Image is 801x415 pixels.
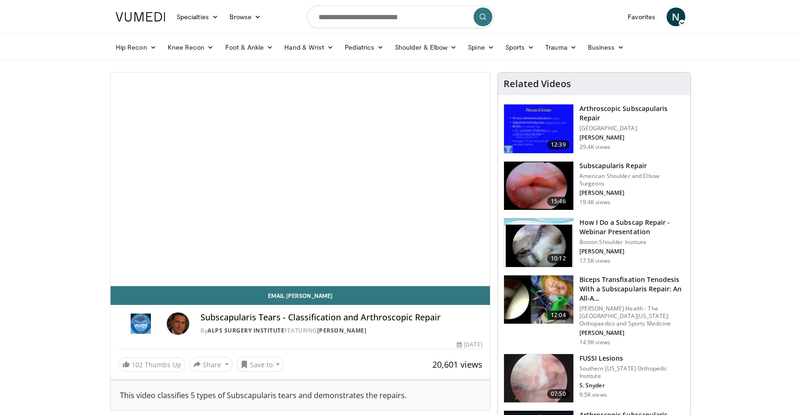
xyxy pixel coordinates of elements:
a: Shoulder & Elbow [389,38,462,57]
span: 20,601 views [432,359,482,370]
p: [GEOGRAPHIC_DATA] [579,125,685,132]
p: Southern [US_STATE] Orthopedic Institute [579,365,685,380]
a: Trauma [540,38,582,57]
a: 15:46 Subscapularis Repair American Shoulder and Elbow Surgeons [PERSON_NAME] 19.4K views [504,161,685,211]
h3: How I Do a Subscap Repair - Webinar Presentation [579,218,685,237]
p: American Shoulder and Elbow Surgeons [579,172,685,187]
a: Alps Surgery Institute [208,326,284,334]
img: Avatar [167,312,189,335]
div: This video classifies 5 types of Subscapularis tears and demonstrates the repairs. [120,390,481,401]
p: [PERSON_NAME] [579,329,685,337]
span: 07:50 [547,389,570,399]
p: Boston Shoulder Institute [579,238,685,246]
p: 19.4K views [579,199,610,206]
a: Hip Recon [110,38,162,57]
h4: Subscapularis Tears - Classification and Arthroscopic Repair [200,312,482,323]
h3: FUSSI Lesions [579,354,685,363]
span: 10:12 [547,254,570,263]
a: 102 Thumbs Up [118,357,185,372]
img: Alps Surgery Institute [118,312,163,335]
img: laf_3.png.150x105_q85_crop-smart_upscale.jpg [504,162,573,210]
a: N [667,7,685,26]
a: Email [PERSON_NAME] [111,286,490,305]
h3: Subscapularis Repair [579,161,685,170]
p: 29.4K views [579,143,610,151]
a: Specialties [171,7,224,26]
a: Favorites [622,7,661,26]
img: VuMedi Logo [116,12,165,22]
img: Higgins_subscap_webinar_3.png.150x105_q85_crop-smart_upscale.jpg [504,218,573,267]
p: 9.5K views [579,391,607,399]
h3: Biceps Transfixation Tenodesis With a Subscapularis Repair: An All-A… [579,275,685,303]
button: Save to [237,357,284,372]
p: [PERSON_NAME] [579,189,685,197]
a: Knee Recon [162,38,220,57]
span: 15:46 [547,197,570,206]
p: S. Snyder [579,382,685,389]
a: 10:12 How I Do a Subscap Repair - Webinar Presentation Boston Shoulder Institute [PERSON_NAME] 17... [504,218,685,267]
span: 102 [132,360,143,369]
a: Sports [500,38,540,57]
img: 46648d68-e03f-4bae-a53a-d0b161c86e44.150x105_q85_crop-smart_upscale.jpg [504,275,573,324]
input: Search topics, interventions [307,6,494,28]
div: By FEATURING [200,326,482,335]
h3: Arthroscopic Subscapularis Repair [579,104,685,123]
button: Share [189,357,233,372]
span: 12:39 [547,140,570,149]
a: Pediatrics [339,38,389,57]
p: [PERSON_NAME] [579,134,685,141]
p: 17.5K views [579,257,610,265]
p: [PERSON_NAME] Health - The [GEOGRAPHIC_DATA][US_STATE]: Orthopaedics and Sports Medicine [579,305,685,327]
video-js: Video Player [111,73,490,286]
img: 38496_0000_3.png.150x105_q85_crop-smart_upscale.jpg [504,104,573,153]
a: 07:50 FUSSI Lesions Southern [US_STATE] Orthopedic Institute S. Snyder 9.5K views [504,354,685,403]
a: Business [582,38,630,57]
span: 12:04 [547,311,570,320]
a: 12:39 Arthroscopic Subscapularis Repair [GEOGRAPHIC_DATA] [PERSON_NAME] 29.4K views [504,104,685,154]
h4: Related Videos [504,78,571,89]
a: [PERSON_NAME] [317,326,367,334]
a: Spine [462,38,499,57]
a: 12:04 Biceps Transfixation Tenodesis With a Subscapularis Repair: An All-A… [PERSON_NAME] Health ... [504,275,685,346]
a: Foot & Ankle [220,38,279,57]
div: [DATE] [457,341,482,349]
p: 14.9K views [579,339,610,346]
a: Browse [224,7,267,26]
img: snyder_fussio_3.png.150x105_q85_crop-smart_upscale.jpg [504,354,573,403]
p: [PERSON_NAME] [579,248,685,255]
a: Hand & Wrist [279,38,339,57]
